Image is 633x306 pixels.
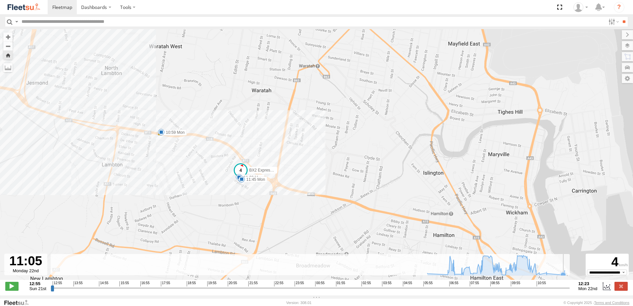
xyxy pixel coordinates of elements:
[248,281,258,286] span: 21:55
[594,301,629,305] a: Terms and Conditions
[5,282,19,290] label: Play/Stop
[622,74,633,83] label: Map Settings
[362,281,371,286] span: 02:55
[29,286,46,291] span: Sun 21st Sep 2025
[606,17,620,26] label: Search Filter Options
[99,281,108,286] span: 14:55
[207,281,217,286] span: 19:55
[161,281,170,286] span: 17:55
[571,2,590,12] div: James Cullen
[563,301,629,305] div: © Copyright 2025 -
[470,281,479,286] span: 07:55
[614,2,624,13] i: ?
[382,281,391,286] span: 03:55
[161,129,187,135] label: 10:59 Mon
[587,255,628,270] div: 4
[4,299,34,306] a: Visit our Website
[7,3,41,12] img: fleetsu-logo-horizontal.svg
[120,281,129,286] span: 15:55
[614,282,628,290] label: Close
[449,281,459,286] span: 06:55
[14,17,19,26] label: Search Query
[228,281,237,286] span: 20:55
[29,281,46,286] strong: 12:55
[3,63,13,72] label: Measure
[511,281,520,286] span: 09:55
[274,281,283,286] span: 22:55
[242,177,267,182] label: 11:45 Mon
[537,281,546,286] span: 10:55
[3,41,13,51] button: Zoom out
[423,281,433,286] span: 05:55
[239,175,265,180] label: 11:22 Mon
[53,281,62,286] span: 12:55
[249,168,279,173] span: BX2 Express Ute
[187,281,196,286] span: 18:55
[3,32,13,41] button: Zoom in
[315,281,324,286] span: 00:55
[403,281,412,286] span: 04:55
[73,281,83,286] span: 13:55
[336,281,345,286] span: 01:55
[295,281,304,286] span: 23:55
[578,286,598,291] span: Mon 22nd Sep 2025
[140,281,150,286] span: 16:55
[578,281,598,286] strong: 12:23
[490,281,500,286] span: 08:55
[286,301,312,305] div: Version: 308.01
[3,51,13,60] button: Zoom Home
